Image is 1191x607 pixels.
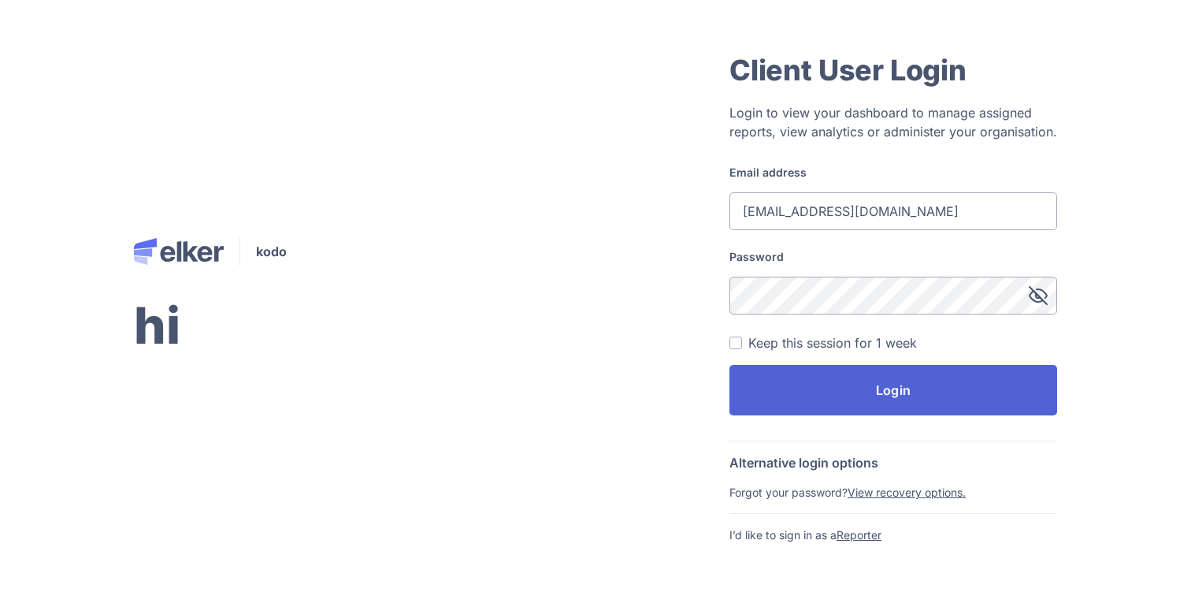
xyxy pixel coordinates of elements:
span: kodo [256,242,287,261]
div: I’d like to sign in as a [729,527,1057,543]
a: View recovery options. [848,486,966,499]
a: Reporter [837,528,881,542]
div: Keep this session for 1 week [748,333,917,352]
label: Password [729,249,1057,264]
button: Login [729,365,1057,415]
div: Login to view your dashboard to manage assigned reports, view analytics or administer your organi... [729,103,1057,141]
div: Alternative login options [729,454,1057,471]
label: Email address [729,165,1057,180]
div: Forgot your password? [729,484,1057,501]
img: Elker [134,238,224,265]
h2: hi [134,296,287,356]
span: Login [876,384,911,397]
div: Client User Login [729,51,1057,89]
